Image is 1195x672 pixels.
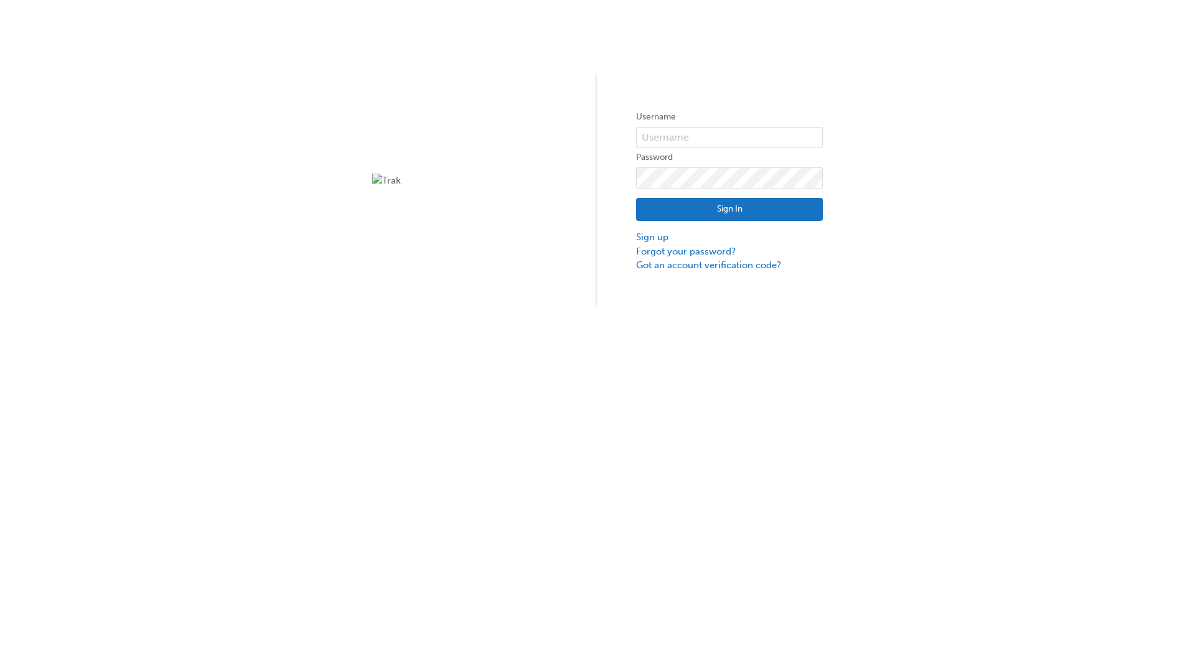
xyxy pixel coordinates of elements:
[636,110,823,124] label: Username
[636,258,823,273] a: Got an account verification code?
[372,174,559,188] img: Trak
[636,150,823,165] label: Password
[636,198,823,222] button: Sign In
[636,127,823,148] input: Username
[636,230,823,245] a: Sign up
[636,245,823,259] a: Forgot your password?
